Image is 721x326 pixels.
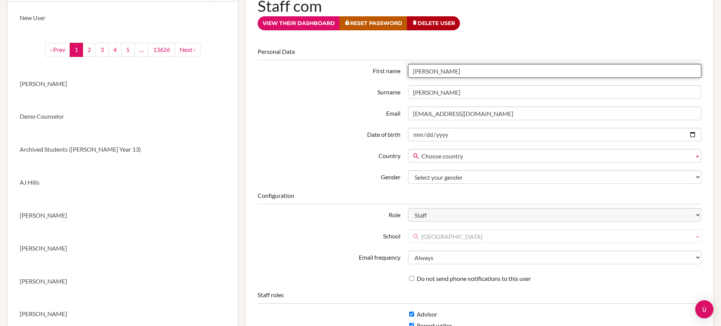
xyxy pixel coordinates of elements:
label: Email [254,107,404,118]
a: [PERSON_NAME] [8,199,238,232]
input: Do not send phone notifications to this user [409,276,414,281]
label: Date of birth [254,128,404,139]
a: [PERSON_NAME] [8,232,238,265]
a: Demo Counselor [8,100,238,133]
span: [GEOGRAPHIC_DATA] [421,230,691,243]
a: ‹ Prev [45,43,70,57]
label: School [254,229,404,241]
a: … [134,43,149,57]
label: Surname [254,85,404,97]
a: 13626 [148,43,175,57]
label: Do not send phone notifications to this user [409,274,531,283]
a: Archived Students ([PERSON_NAME] Year 13) [8,133,238,166]
a: New User [8,2,238,34]
label: Advisor [409,310,437,319]
legend: Personal Data [258,47,701,60]
a: Delete User [407,16,460,30]
label: First name [254,64,404,75]
a: Reset Password [339,16,407,30]
label: Email frequency [254,251,404,262]
a: 5 [121,43,135,57]
a: AJ Hills [8,166,238,199]
label: Country [254,149,404,160]
legend: Staff roles [258,291,701,304]
a: next [175,43,200,57]
a: 2 [83,43,96,57]
a: [PERSON_NAME] [8,265,238,298]
input: Advisor [409,312,414,317]
a: View their dashboard [258,16,340,30]
label: Gender [254,170,404,182]
a: [PERSON_NAME] [8,67,238,100]
label: Role [254,208,404,219]
a: 1 [70,43,83,57]
div: Open Intercom Messenger [695,300,713,318]
legend: Configuration [258,191,701,204]
span: Choose country [421,149,691,163]
a: 3 [95,43,109,57]
a: 4 [108,43,122,57]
